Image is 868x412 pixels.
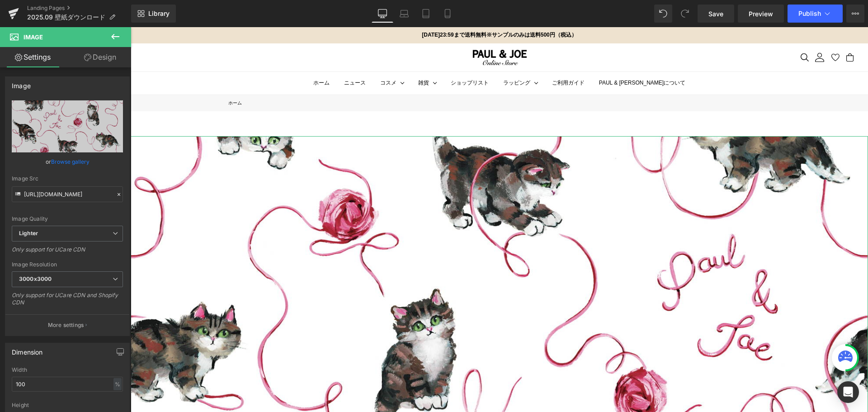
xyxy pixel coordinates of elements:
button: More settings [5,314,129,336]
div: Only support for UCare CDN and Shopify CDN [12,292,123,312]
div: Image Src [12,175,123,182]
div: or [12,157,123,166]
input: Link [12,186,123,202]
span: Preview [749,9,773,19]
nav: セカンダリナビゲーション [656,26,737,35]
input: auto [12,377,123,392]
button: Undo [654,5,672,23]
div: Image Quality [12,216,123,222]
button: Publish [788,5,843,23]
b: 3000x3000 [19,275,52,282]
a: Browse gallery [51,154,90,170]
a: Mobile [437,5,458,23]
div: Open Intercom Messenger [837,381,859,403]
div: Width [12,367,123,373]
a: ショップリスト [320,52,358,61]
summary: 雑貨 [288,52,298,61]
div: Dimension [12,343,43,356]
a: Landing Pages [27,5,131,12]
span: 2025.09 壁紙ダウンロード [27,14,105,21]
div: Only support for UCare CDN [12,246,123,259]
a: PAUL & [PERSON_NAME]について [468,52,555,61]
div: Image Resolution [12,261,123,268]
a: ホーム [98,73,111,78]
div: % [113,378,122,390]
p: [DATE]23:59まで送料無料※サンプルのみは送料500円（税込） [291,4,446,13]
a: ホーム [183,52,199,61]
span: Save [708,9,723,19]
summary: ラッピング [373,52,400,61]
a: Tablet [415,5,437,23]
a: New Library [131,5,176,23]
a: Design [67,47,133,67]
div: Image [12,77,31,90]
button: Redo [676,5,694,23]
b: Lighter [19,230,38,237]
span: Publish [798,10,821,17]
a: ニュース [213,52,235,61]
span: Library [148,9,170,18]
button: More [846,5,864,23]
div: Height [12,402,123,408]
a: Preview [738,5,784,23]
a: Laptop [393,5,415,23]
a: Desktop [372,5,393,23]
p: More settings [48,321,84,329]
summary: コスメ [250,52,266,61]
span: Image [24,33,43,41]
a: ご利用ガイド [421,52,454,61]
